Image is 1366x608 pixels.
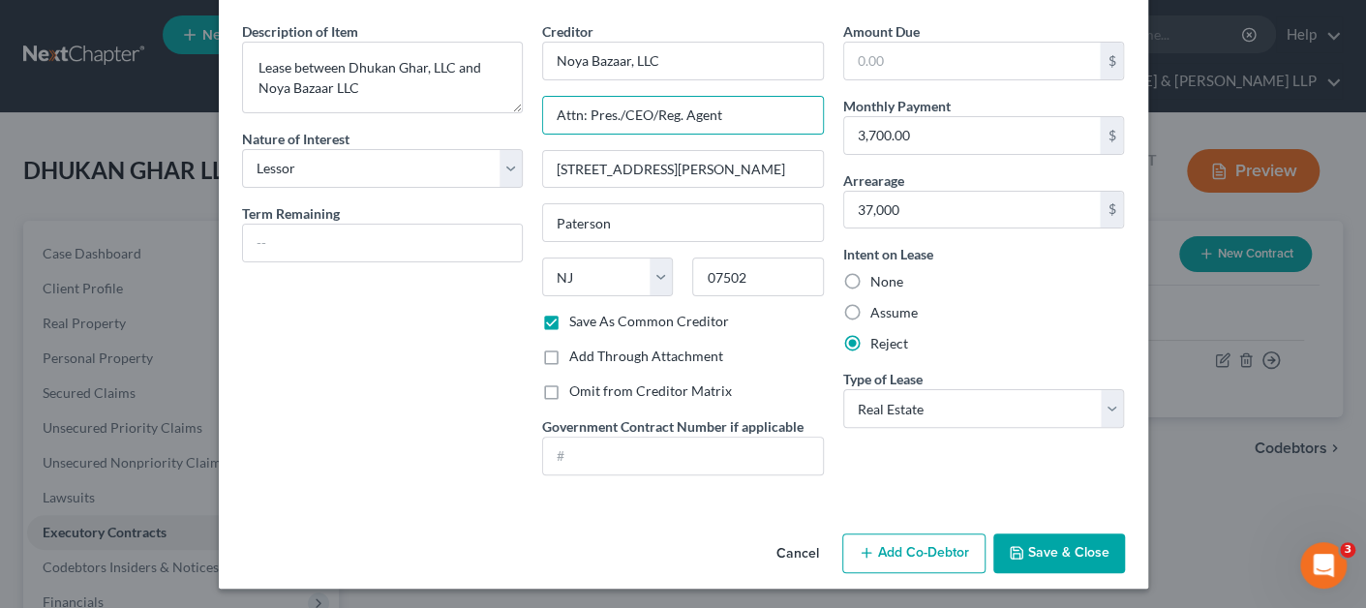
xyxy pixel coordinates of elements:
[843,244,933,264] label: Intent on Lease
[843,170,904,191] label: Arrearage
[542,42,824,80] input: Search creditor by name...
[870,334,908,353] label: Reject
[242,129,349,149] label: Nature of Interest
[543,97,823,134] input: Enter address...
[543,438,823,474] input: #
[1100,192,1123,228] div: $
[844,117,1101,154] input: 0.00
[1100,117,1123,154] div: $
[569,381,732,401] label: Omit from Creditor Matrix
[692,258,823,296] input: Enter zip..
[242,23,358,40] span: Description of Item
[870,272,903,291] label: None
[1340,542,1355,558] span: 3
[243,225,523,261] input: --
[543,204,823,241] input: Enter city...
[844,192,1101,228] input: 0.00
[843,96,951,116] label: Monthly Payment
[543,151,823,188] input: Apt, Suite, etc...
[870,303,918,322] label: Assume
[993,533,1125,574] button: Save & Close
[1100,43,1123,79] div: $
[843,21,920,42] label: Amount Due
[761,535,835,574] button: Cancel
[542,23,593,40] span: Creditor
[843,371,923,387] span: Type of Lease
[542,416,804,437] label: Government Contract Number if applicable
[242,203,340,224] label: Term Remaining
[1300,542,1347,589] iframe: Intercom live chat
[842,533,986,574] button: Add Co-Debtor
[844,43,1101,79] input: 0.00
[569,312,729,331] label: Save As Common Creditor
[569,347,723,366] label: Add Through Attachment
